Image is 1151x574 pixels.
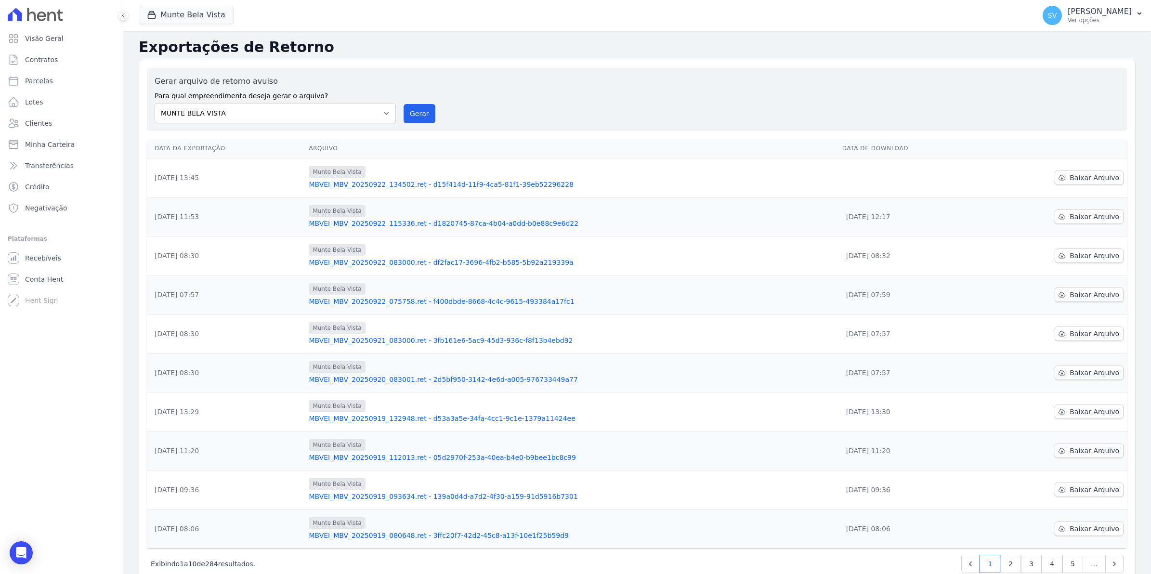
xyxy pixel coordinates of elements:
[1021,555,1042,573] a: 3
[4,114,119,133] a: Clientes
[309,478,365,490] span: Munte Bela Vista
[147,314,305,353] td: [DATE] 08:30
[1070,368,1119,378] span: Baixar Arquivo
[838,236,981,275] td: [DATE] 08:32
[309,297,834,306] a: MBVEI_MBV_20250922_075758.ret - f400dbde-8668-4c4c-9615-493384a17fc1
[151,559,255,569] p: Exibindo a de resultados.
[838,275,981,314] td: [DATE] 07:59
[309,244,365,256] span: Munte Bela Vista
[309,414,834,423] a: MBVEI_MBV_20250919_132948.ret - d53a3a5e-34fa-4cc1-9c1e-1379a11424ee
[1070,290,1119,300] span: Baixar Arquivo
[147,275,305,314] td: [DATE] 07:57
[139,39,1136,56] h2: Exportações de Retorno
[1055,287,1124,302] a: Baixar Arquivo
[4,29,119,48] a: Visão Geral
[838,197,981,236] td: [DATE] 12:17
[147,392,305,431] td: [DATE] 13:29
[25,140,75,149] span: Minha Carteira
[205,560,218,568] span: 284
[1055,522,1124,536] a: Baixar Arquivo
[404,104,435,123] button: Gerar
[309,205,365,217] span: Munte Bela Vista
[1055,444,1124,458] a: Baixar Arquivo
[4,177,119,196] a: Crédito
[838,139,981,158] th: Data de Download
[25,203,67,213] span: Negativação
[147,158,305,197] td: [DATE] 13:45
[309,283,365,295] span: Munte Bela Vista
[838,314,981,353] td: [DATE] 07:57
[147,431,305,470] td: [DATE] 11:20
[1055,404,1124,419] a: Baixar Arquivo
[8,233,115,245] div: Plataformas
[4,156,119,175] a: Transferências
[147,139,305,158] th: Data da Exportação
[309,180,834,189] a: MBVEI_MBV_20250922_134502.ret - d15f414d-11f9-4ca5-81f1-39eb52296228
[1048,12,1057,19] span: SV
[838,509,981,548] td: [DATE] 08:06
[838,431,981,470] td: [DATE] 11:20
[147,509,305,548] td: [DATE] 08:06
[309,375,834,384] a: MBVEI_MBV_20250920_083001.ret - 2d5bf950-3142-4e6d-a005-976733449a77
[1055,483,1124,497] a: Baixar Arquivo
[4,248,119,268] a: Recebíveis
[25,118,52,128] span: Clientes
[1070,407,1119,417] span: Baixar Arquivo
[1068,16,1132,24] p: Ver opções
[1083,555,1106,573] span: …
[4,270,119,289] a: Conta Hent
[1070,173,1119,183] span: Baixar Arquivo
[309,336,834,345] a: MBVEI_MBV_20250921_083000.ret - 3fb161e6-5ac9-45d3-936c-f8f13b4ebd92
[155,76,396,87] label: Gerar arquivo de retorno avulso
[838,392,981,431] td: [DATE] 13:30
[961,555,980,573] a: Previous
[1055,326,1124,341] a: Baixar Arquivo
[1055,209,1124,224] a: Baixar Arquivo
[1055,365,1124,380] a: Baixar Arquivo
[147,353,305,392] td: [DATE] 08:30
[309,439,365,451] span: Munte Bela Vista
[1070,524,1119,534] span: Baixar Arquivo
[1105,555,1124,573] a: Next
[155,87,396,101] label: Para qual empreendimento deseja gerar o arquivo?
[1070,485,1119,495] span: Baixar Arquivo
[1070,251,1119,261] span: Baixar Arquivo
[25,76,53,86] span: Parcelas
[1042,555,1062,573] a: 4
[309,453,834,462] a: MBVEI_MBV_20250919_112013.ret - 05d2970f-253a-40ea-b4e0-b9bee1bc8c99
[188,560,197,568] span: 10
[4,92,119,112] a: Lotes
[1070,212,1119,222] span: Baixar Arquivo
[309,361,365,373] span: Munte Bela Vista
[1055,170,1124,185] a: Baixar Arquivo
[838,353,981,392] td: [DATE] 07:57
[309,400,365,412] span: Munte Bela Vista
[1070,446,1119,456] span: Baixar Arquivo
[309,492,834,501] a: MBVEI_MBV_20250919_093634.ret - 139a0d4d-a7d2-4f30-a159-91d5916b7301
[147,236,305,275] td: [DATE] 08:30
[305,139,838,158] th: Arquivo
[1000,555,1021,573] a: 2
[25,182,50,192] span: Crédito
[4,198,119,218] a: Negativação
[4,71,119,91] a: Parcelas
[1055,248,1124,263] a: Baixar Arquivo
[980,555,1000,573] a: 1
[309,166,365,178] span: Munte Bela Vista
[147,470,305,509] td: [DATE] 09:36
[838,470,981,509] td: [DATE] 09:36
[1035,2,1151,29] button: SV [PERSON_NAME] Ver opções
[25,274,63,284] span: Conta Hent
[309,322,365,334] span: Munte Bela Vista
[1070,329,1119,339] span: Baixar Arquivo
[4,50,119,69] a: Contratos
[25,253,61,263] span: Recebíveis
[4,135,119,154] a: Minha Carteira
[1068,7,1132,16] p: [PERSON_NAME]
[1062,555,1083,573] a: 5
[309,517,365,529] span: Munte Bela Vista
[25,34,64,43] span: Visão Geral
[309,219,834,228] a: MBVEI_MBV_20250922_115336.ret - d1820745-87ca-4b04-a0dd-b0e88c9e6d22
[25,97,43,107] span: Lotes
[147,197,305,236] td: [DATE] 11:53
